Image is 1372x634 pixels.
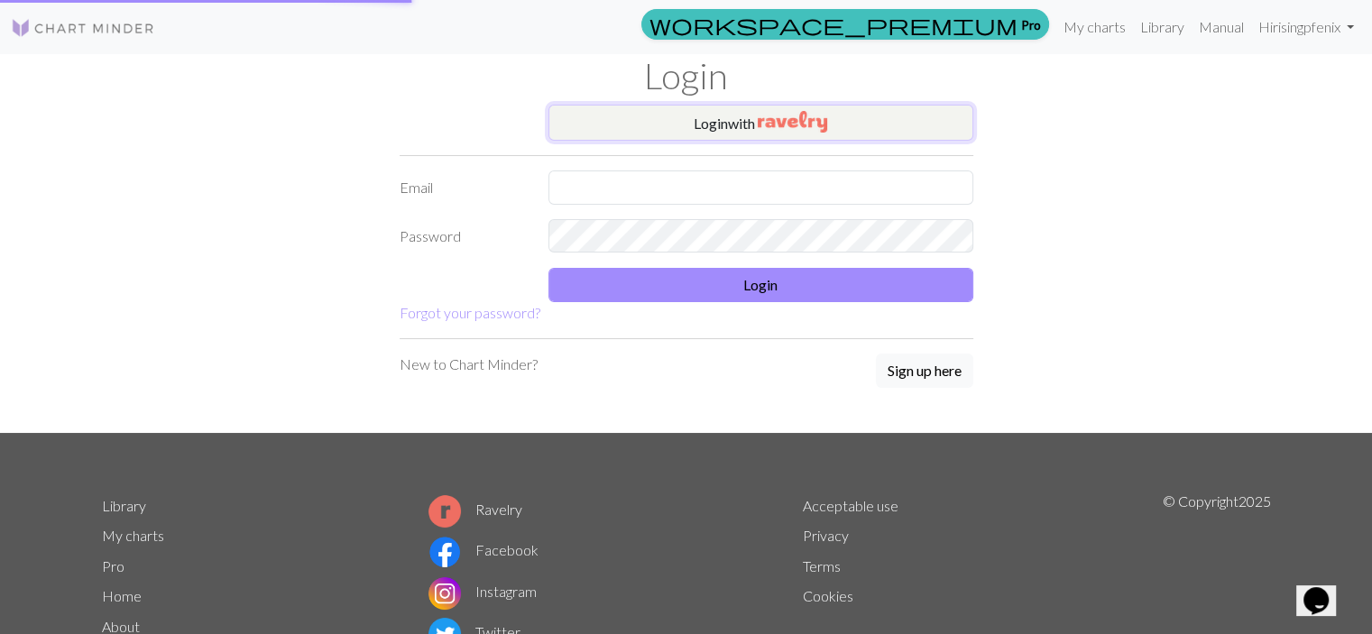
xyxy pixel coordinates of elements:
[428,495,461,528] img: Ravelry logo
[91,54,1282,97] h1: Login
[400,354,538,375] p: New to Chart Minder?
[803,527,849,544] a: Privacy
[389,170,538,205] label: Email
[1296,562,1354,616] iframe: chat widget
[649,12,1017,37] span: workspace_premium
[102,497,146,514] a: Library
[548,105,973,141] button: Loginwith
[876,354,973,388] button: Sign up here
[428,583,537,600] a: Instagram
[428,541,539,558] a: Facebook
[428,536,461,568] img: Facebook logo
[400,304,540,321] a: Forgot your password?
[803,557,841,574] a: Terms
[758,111,827,133] img: Ravelry
[1251,9,1361,45] a: Hirisingpfenix
[428,501,522,518] a: Ravelry
[102,527,164,544] a: My charts
[1192,9,1251,45] a: Manual
[1133,9,1192,45] a: Library
[1056,9,1133,45] a: My charts
[803,587,853,604] a: Cookies
[803,497,898,514] a: Acceptable use
[389,219,538,253] label: Password
[641,9,1049,40] a: Pro
[102,557,124,574] a: Pro
[428,577,461,610] img: Instagram logo
[876,354,973,390] a: Sign up here
[102,587,142,604] a: Home
[548,268,973,302] button: Login
[11,17,155,39] img: Logo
